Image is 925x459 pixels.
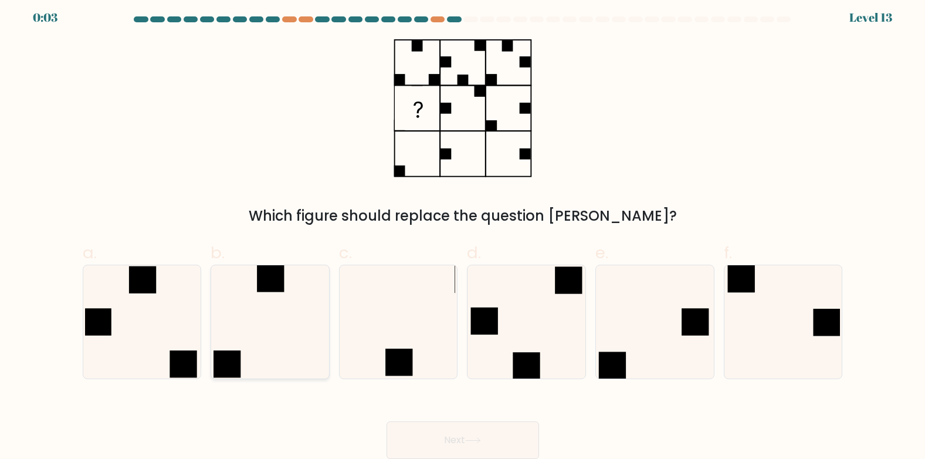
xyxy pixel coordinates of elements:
[595,241,608,264] span: e.
[90,205,836,227] div: Which figure should replace the question [PERSON_NAME]?
[339,241,352,264] span: c.
[467,241,481,264] span: d.
[849,9,892,26] div: Level 13
[211,241,225,264] span: b.
[387,421,539,459] button: Next
[724,241,732,264] span: f.
[33,9,57,26] div: 0:03
[83,241,97,264] span: a.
